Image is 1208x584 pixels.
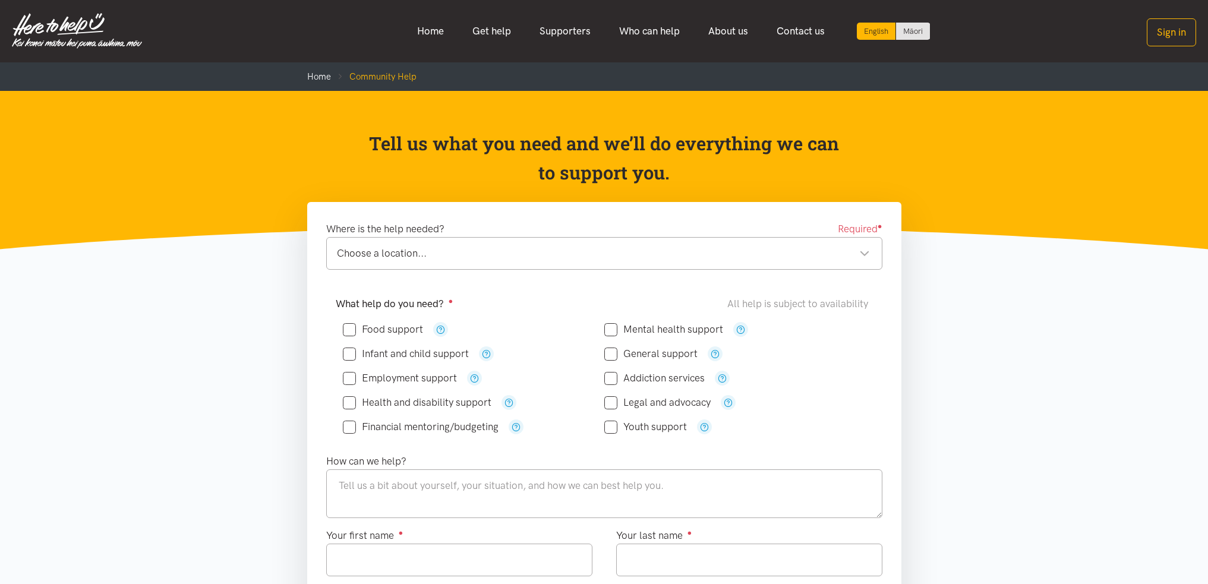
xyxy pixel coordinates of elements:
label: Health and disability support [343,397,491,408]
label: What help do you need? [336,296,453,312]
li: Community Help [331,70,417,84]
div: All help is subject to availability [727,296,873,312]
a: Supporters [525,18,605,44]
div: Language toggle [857,23,931,40]
label: How can we help? [326,453,406,469]
label: Financial mentoring/budgeting [343,422,499,432]
label: General support [604,349,698,359]
label: Legal and advocacy [604,397,711,408]
label: Infant and child support [343,349,469,359]
sup: ● [399,528,403,537]
label: Mental health support [604,324,723,334]
sup: ● [878,222,882,231]
div: Choose a location... [337,245,870,261]
a: Home [307,71,331,82]
label: Your last name [616,528,692,544]
a: Get help [458,18,525,44]
a: About us [694,18,762,44]
label: Youth support [604,422,687,432]
sup: ● [687,528,692,537]
label: Where is the help needed? [326,221,444,237]
a: Home [403,18,458,44]
label: Employment support [343,373,457,383]
a: Who can help [605,18,694,44]
label: Addiction services [604,373,705,383]
a: Switch to Te Reo Māori [896,23,930,40]
p: Tell us what you need and we’ll do everything we can to support you. [368,129,840,188]
sup: ● [449,296,453,305]
label: Your first name [326,528,403,544]
a: Contact us [762,18,839,44]
img: Home [12,13,142,49]
label: Food support [343,324,423,334]
div: Current language [857,23,896,40]
button: Sign in [1147,18,1196,46]
span: Required [838,221,882,237]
